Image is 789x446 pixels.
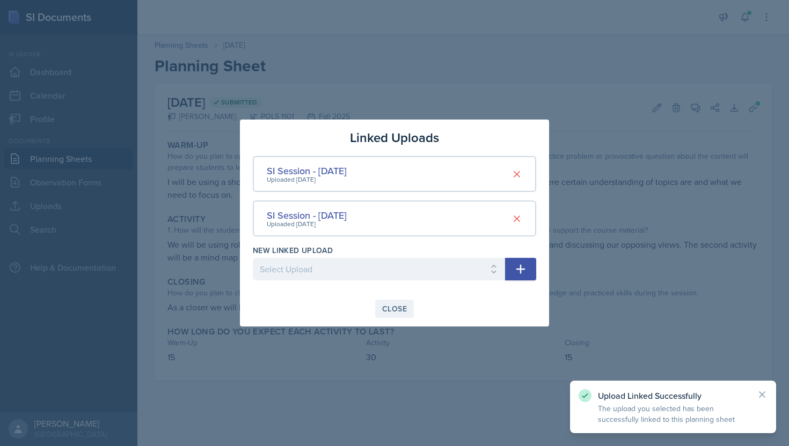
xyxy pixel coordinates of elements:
label: New Linked Upload [253,245,333,256]
p: The upload you selected has been successfully linked to this planning sheet [598,403,748,425]
h3: Linked Uploads [350,128,439,147]
button: Close [375,300,414,318]
div: SI Session - [DATE] [267,208,347,222]
div: SI Session - [DATE] [267,163,347,178]
div: Close [382,304,407,313]
div: Uploaded [DATE] [267,175,347,184]
div: Uploaded [DATE] [267,219,347,229]
p: Upload Linked Successfully [598,390,748,401]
